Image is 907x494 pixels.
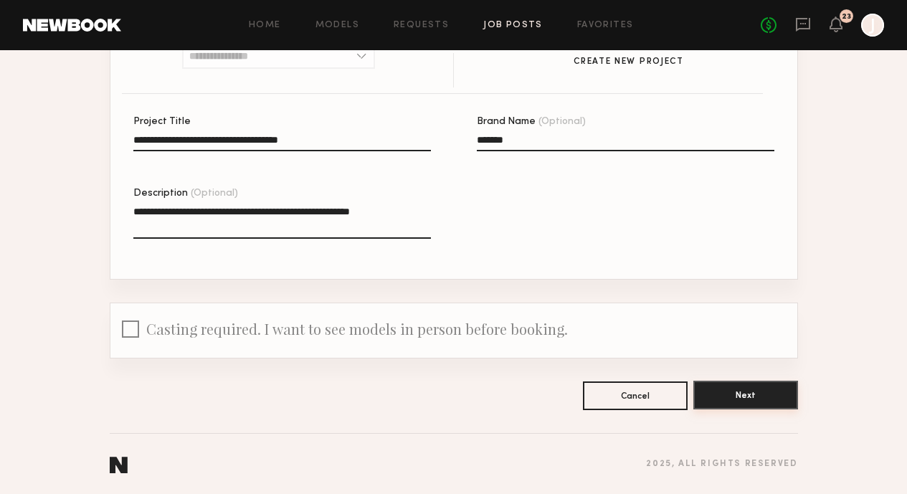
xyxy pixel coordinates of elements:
[146,319,568,338] span: Casting required. I want to see models in person before booking.
[394,21,449,30] a: Requests
[646,460,797,469] div: 2025 , all rights reserved
[315,21,359,30] a: Models
[191,189,238,199] span: (Optional)
[133,189,431,199] div: Description
[133,135,431,151] input: Project Title
[693,381,798,409] button: Next
[577,21,634,30] a: Favorites
[842,13,851,21] div: 23
[133,117,431,127] div: Project Title
[249,21,281,30] a: Home
[133,204,431,239] textarea: Description(Optional)
[477,117,774,127] div: Brand Name
[861,14,884,37] a: J
[538,117,586,127] span: (Optional)
[483,21,543,30] a: Job Posts
[477,135,774,151] input: Brand Name(Optional)
[583,381,688,410] button: Cancel
[574,57,684,67] div: Create New Project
